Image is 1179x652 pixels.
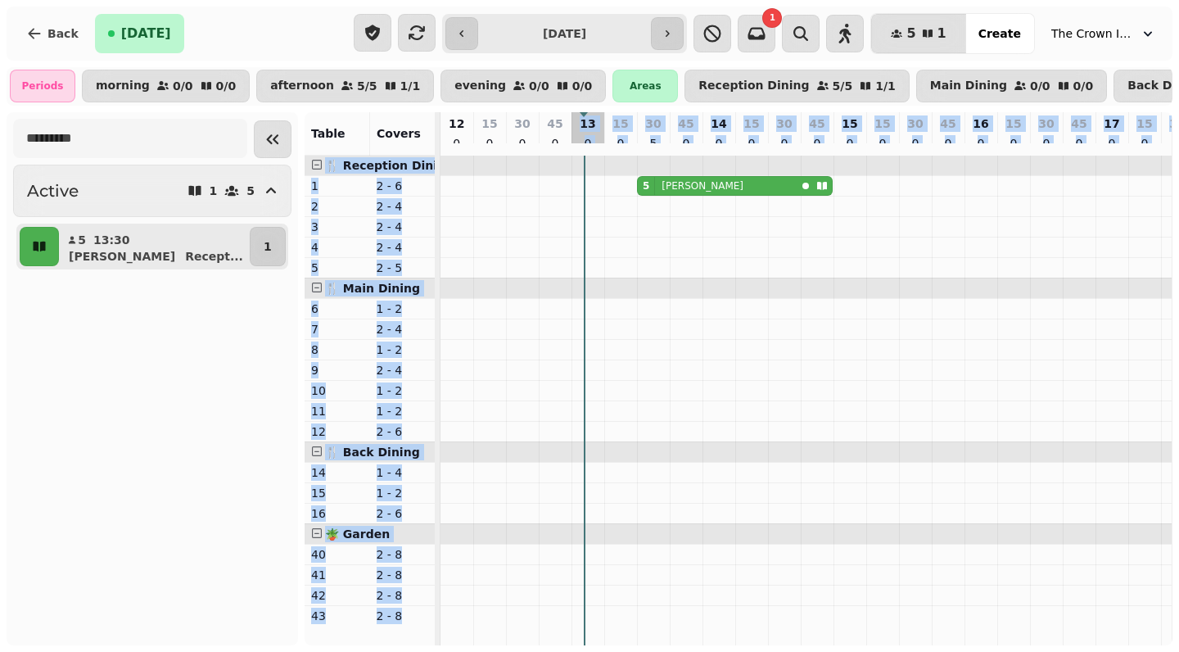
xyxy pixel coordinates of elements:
[185,248,243,265] p: Recept ...
[876,135,889,152] p: 0
[377,423,429,440] p: 2 - 6
[311,127,346,140] span: Table
[973,115,988,132] p: 16
[612,115,628,132] p: 15
[974,135,987,152] p: 0
[377,608,429,624] p: 2 - 8
[614,135,627,152] p: 0
[481,115,497,132] p: 15
[311,321,364,337] p: 7
[449,115,464,132] p: 12
[1051,25,1133,42] span: The Crown Inn
[871,14,965,53] button: 51
[875,80,896,92] p: 1 / 1
[10,70,75,102] div: Periods
[647,135,660,152] p: 5
[325,159,454,172] span: 🍴 Reception Dining
[357,80,377,92] p: 5 / 5
[454,79,506,93] p: evening
[254,120,291,158] button: Collapse sidebar
[483,135,496,152] p: 0
[643,179,649,192] div: 5
[942,135,955,152] p: 0
[743,115,759,132] p: 15
[216,80,237,92] p: 0 / 0
[96,79,150,93] p: morning
[47,28,79,39] span: Back
[311,383,364,399] p: 10
[377,587,429,604] p: 2 - 8
[1073,80,1094,92] p: 0 / 0
[377,464,429,481] p: 1 - 4
[121,27,171,40] span: [DATE]
[210,185,218,197] p: 1
[311,260,364,276] p: 5
[377,219,429,235] p: 2 - 4
[377,301,429,317] p: 1 - 2
[311,608,364,624] p: 43
[907,115,923,132] p: 30
[978,28,1021,39] span: Create
[325,446,420,459] span: 🍴 Back Dining
[770,14,775,22] span: 1
[311,342,364,358] p: 8
[712,135,725,152] p: 0
[377,362,429,378] p: 2 - 4
[311,239,364,256] p: 4
[745,135,758,152] p: 0
[95,14,184,53] button: [DATE]
[377,485,429,501] p: 1 - 2
[916,70,1107,102] button: Main Dining0/00/0
[698,79,809,93] p: Reception Dining
[874,115,890,132] p: 15
[778,135,791,152] p: 0
[684,70,909,102] button: Reception Dining5/51/1
[809,115,824,132] p: 45
[325,282,420,295] span: 🍴 Main Dining
[612,70,678,102] div: Areas
[13,14,92,53] button: Back
[1041,19,1166,48] button: The Crown Inn
[680,135,693,152] p: 0
[311,587,364,604] p: 42
[377,239,429,256] p: 2 - 4
[529,80,549,92] p: 0 / 0
[440,70,606,102] button: evening0/00/0
[377,342,429,358] p: 1 - 2
[246,185,255,197] p: 5
[377,546,429,563] p: 2 - 8
[776,115,792,132] p: 30
[264,238,272,255] p: 1
[311,219,364,235] p: 3
[516,135,529,152] p: 0
[937,27,946,40] span: 1
[311,362,364,378] p: 9
[1104,115,1119,132] p: 17
[311,546,364,563] p: 40
[377,127,421,140] span: Covers
[645,115,661,132] p: 30
[377,505,429,522] p: 2 - 6
[27,179,79,202] h2: Active
[1040,135,1053,152] p: 0
[311,423,364,440] p: 12
[93,232,130,248] p: 13:30
[69,248,175,265] p: [PERSON_NAME]
[1030,80,1050,92] p: 0 / 0
[930,79,1007,93] p: Main Dining
[450,135,463,152] p: 0
[1038,115,1054,132] p: 30
[1073,135,1086,152] p: 0
[377,178,429,194] p: 2 - 6
[311,178,364,194] p: 1
[580,115,595,132] p: 13
[270,79,334,93] p: afternoon
[377,403,429,419] p: 1 - 2
[843,135,856,152] p: 0
[311,567,364,583] p: 41
[173,80,193,92] p: 0 / 0
[82,70,250,102] button: morning0/00/0
[572,80,593,92] p: 0 / 0
[311,301,364,317] p: 6
[1071,115,1086,132] p: 45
